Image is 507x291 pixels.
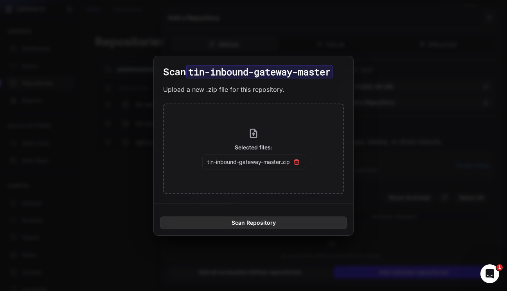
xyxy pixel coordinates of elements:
code: tin-inbound-gateway-master [186,65,333,78]
button: Scan Repository [160,216,347,229]
iframe: Intercom live chat [480,264,499,283]
button: Click to upload or drag and drop one .zip file. [163,104,344,194]
span: Selected files: [202,144,305,151]
h4: Scan [163,65,333,78]
p: Upload a new .zip file for this repository. [163,85,284,94]
span: 1 [496,264,503,271]
span: tin-inbound-gateway-master.zip [207,158,290,166]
